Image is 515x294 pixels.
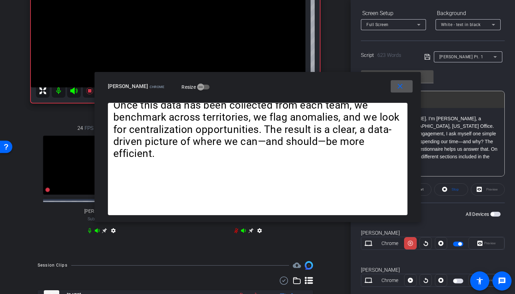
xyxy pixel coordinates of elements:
[361,51,415,59] div: Script
[396,82,404,91] mat-icon: close
[452,187,459,191] span: Stop
[38,262,67,269] div: Session Clips
[77,124,83,132] span: 24
[181,84,197,90] label: Resize
[293,261,301,269] span: Destinations for your clips
[361,203,505,225] div: Display on Devices
[376,240,404,247] div: Chrome
[377,52,401,58] span: 623 Words
[85,124,93,132] span: FPS
[88,216,117,222] span: Subject
[84,208,120,214] span: [PERSON_NAME]
[109,228,117,236] mat-icon: settings
[293,261,301,269] mat-icon: cloud_upload
[376,277,404,284] div: Chrome
[361,266,505,274] div: [PERSON_NAME]
[366,22,389,27] span: Full Screen
[255,228,264,236] mat-icon: settings
[436,8,501,19] div: Background
[361,8,426,19] div: Screen Setup
[108,83,148,89] span: [PERSON_NAME]
[466,211,490,218] label: All Devices
[305,261,313,269] img: Session clips
[361,229,505,237] div: [PERSON_NAME]
[368,115,498,169] p: Thanks, [PERSON_NAME]. I’m [PERSON_NAME], a Director in our [GEOGRAPHIC_DATA], [US_STATE] Office....
[476,277,484,285] mat-icon: accessibility
[498,277,506,285] mat-icon: message
[441,22,481,27] span: White - text in black
[439,54,483,59] span: [PERSON_NAME] Pt. 1
[150,85,165,89] span: Chrome
[366,72,428,80] input: Title
[113,99,402,159] p: Once this data has been collected from each team, we benchmark across territories, we flag anomal...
